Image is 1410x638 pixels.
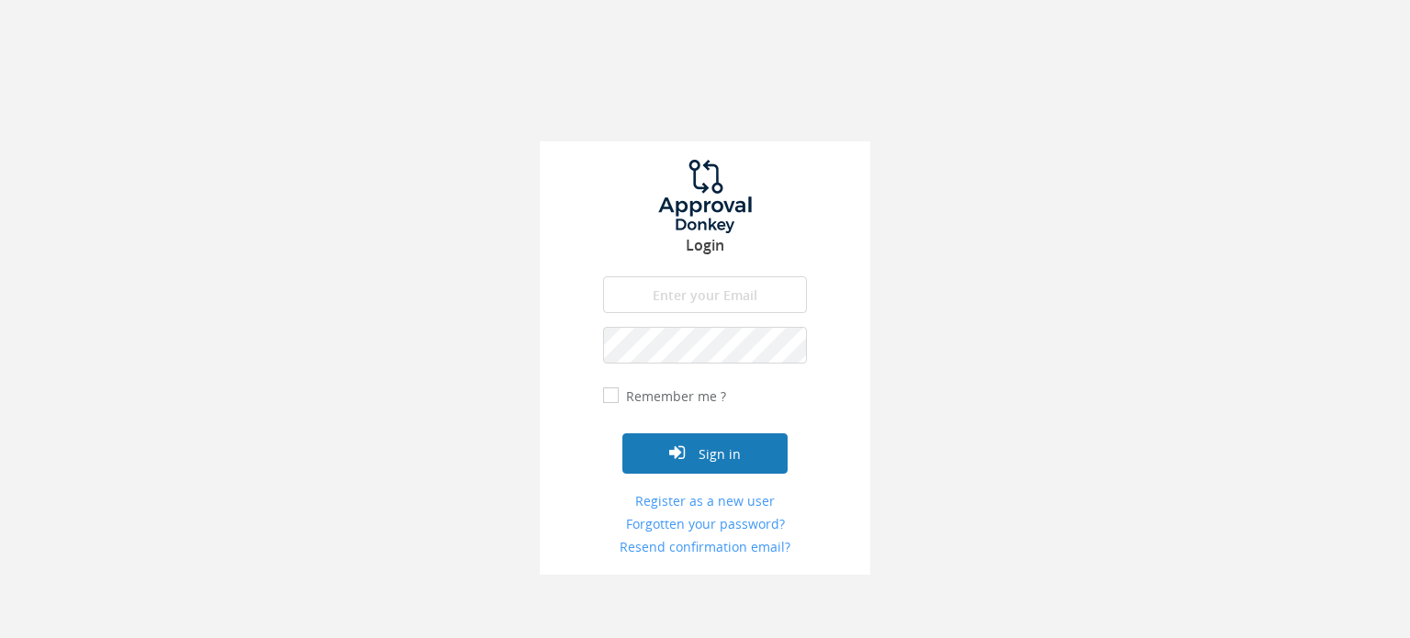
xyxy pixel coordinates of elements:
img: logo.png [636,160,774,233]
h3: Login [540,238,870,254]
label: Remember me ? [621,387,726,406]
a: Resend confirmation email? [603,538,807,556]
input: Enter your Email [603,276,807,313]
a: Register as a new user [603,492,807,510]
a: Forgotten your password? [603,515,807,533]
button: Sign in [622,433,788,474]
